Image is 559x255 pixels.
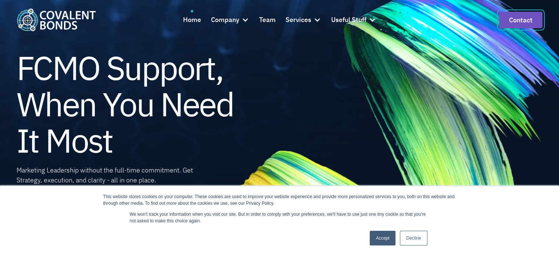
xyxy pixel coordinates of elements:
a: Home [183,10,201,30]
a: home [17,8,96,31]
img: Covalent Bonds White / Teal Logo [17,8,96,31]
div: This website stores cookies on your computer. These cookies are used to improve your website expe... [103,193,456,207]
div: Marketing Leadership without the full-time commitment. Get Strategy, execution, and clarity - all... [17,165,218,185]
h1: FCMO Support, When You Need It Most [17,50,290,159]
div: Useful Stuff [331,10,376,30]
div: Useful Stuff [331,15,366,25]
a: Team [259,10,276,30]
a: contact [499,12,542,28]
p: We won't track your information when you visit our site. But in order to comply with your prefere... [130,211,430,224]
div: Services [286,10,321,30]
iframe: Chat Widget [449,176,559,255]
a: Accept [370,231,396,245]
div: Home [183,15,201,25]
div: Company [211,15,239,25]
div: Company [211,10,249,30]
div: Team [259,15,276,25]
div: Services [286,15,311,25]
a: Decline [400,231,427,245]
